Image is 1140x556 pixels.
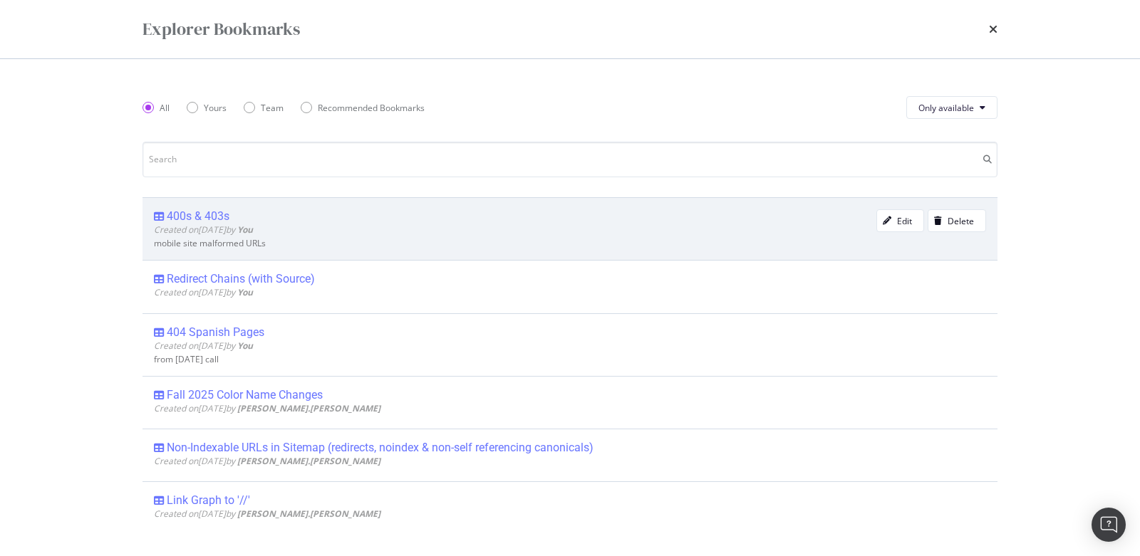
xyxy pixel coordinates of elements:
b: [PERSON_NAME].[PERSON_NAME] [237,455,380,467]
div: Explorer Bookmarks [142,17,300,41]
b: You [237,340,253,352]
b: You [237,224,253,236]
div: Yours [187,102,227,114]
span: Created on [DATE] by [154,455,380,467]
input: Search [142,142,997,177]
div: Delete [948,215,974,227]
div: All [160,102,170,114]
div: Edit [897,215,912,227]
div: Team [261,102,284,114]
span: Created on [DATE] by [154,508,380,520]
button: Only available [906,96,997,119]
span: Created on [DATE] by [154,340,253,352]
b: [PERSON_NAME].[PERSON_NAME] [237,508,380,520]
span: Only available [918,102,974,114]
div: mobile site malformed URLs [154,238,986,248]
div: Non-Indexable URLs in Sitemap (redirects, noindex & non-self referencing canonicals) [167,441,594,455]
div: Link Graph to '//' [167,493,250,508]
b: You [237,286,253,298]
div: 404 Spanish Pages [167,325,264,340]
div: 400s & 403s [167,209,229,224]
div: Yours [204,102,227,114]
button: Delete [928,209,986,232]
span: Created on [DATE] by [154,286,253,298]
b: [PERSON_NAME].[PERSON_NAME] [237,402,380,414]
div: Redirect Chains (with Source) [167,272,315,286]
div: Open Intercom Messenger [1092,508,1126,542]
button: Edit [876,209,924,232]
div: Recommended Bookmarks [301,102,425,114]
div: Fall 2025 Color Name Changes [167,388,323,402]
span: Created on [DATE] by [154,224,253,236]
div: Team [244,102,284,114]
div: Recommended Bookmarks [318,102,425,114]
div: All [142,102,170,114]
div: times [989,17,997,41]
span: Created on [DATE] by [154,402,380,414]
div: from [DATE] call [154,355,986,364]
